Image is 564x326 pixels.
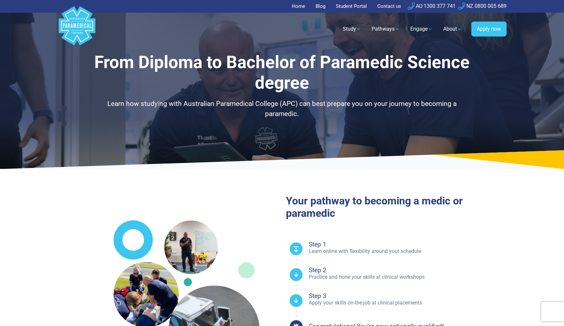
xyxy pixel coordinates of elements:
p: Learn how studying with Australian Paramedical College (APC) can best prepare you on your journey... [91,99,473,119]
p: Practice and hone your skills at clinical workshops [309,274,507,281]
p: Apply your skills on-the-job at clinical placements [309,299,507,306]
h1: From Diploma to Bachelor of Paramedic Science degree [91,52,473,94]
h4: Step 2 [309,267,507,273]
p: Learn online with flexibility around your schedule [309,248,507,255]
h4: Step 3 [309,293,507,299]
a: Study [339,20,365,38]
a: AU 1300 377 741 [408,3,456,9]
a: Australian Paramedical College [57,13,97,46]
h2: Your pathway to becoming a medic or paramedic [286,195,507,220]
h4: Step 1 [309,241,507,247]
a: Pathways [368,20,404,38]
a: NZ 0800 005 689 [458,3,507,9]
a: About [439,20,466,38]
a: Engage [406,20,437,38]
a: Apply now [471,22,507,37]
